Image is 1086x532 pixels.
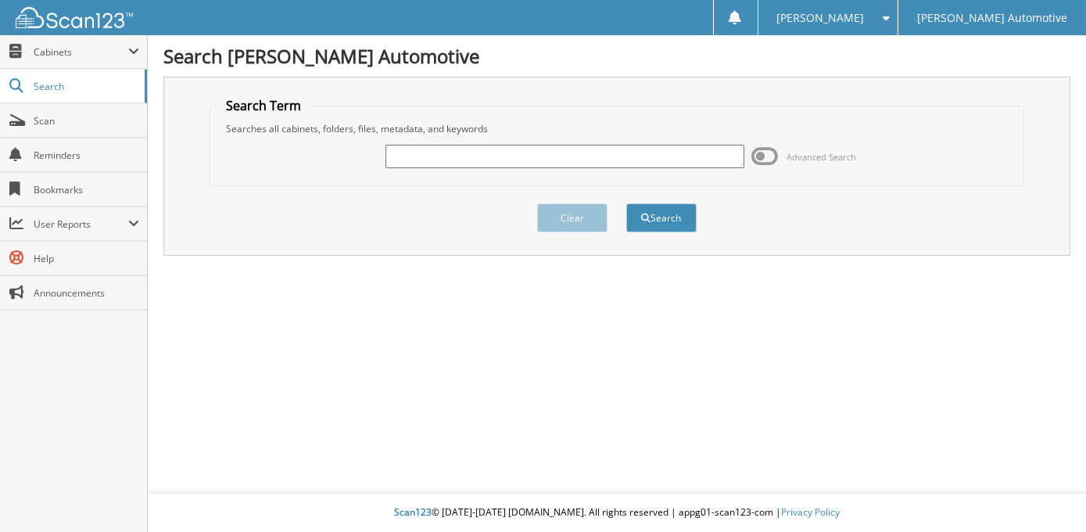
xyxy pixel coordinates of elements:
a: Privacy Policy [781,505,840,519]
span: Search [34,80,137,93]
span: Scan [34,114,139,128]
span: Announcements [34,286,139,300]
div: Searches all cabinets, folders, files, metadata, and keywords [218,122,1016,135]
button: Clear [537,203,608,232]
span: Cabinets [34,45,128,59]
span: Help [34,252,139,265]
span: Advanced Search [787,151,857,163]
span: Scan123 [394,505,432,519]
img: scan123-logo-white.svg [16,7,133,28]
span: [PERSON_NAME] Automotive [917,13,1067,23]
legend: Search Term [218,97,309,114]
div: © [DATE]-[DATE] [DOMAIN_NAME]. All rights reserved | appg01-scan123-com | [148,494,1086,532]
span: [PERSON_NAME] [776,13,864,23]
h1: Search [PERSON_NAME] Automotive [163,43,1070,69]
span: Bookmarks [34,183,139,196]
span: User Reports [34,217,128,231]
button: Search [626,203,697,232]
span: Reminders [34,149,139,162]
iframe: Chat Widget [1008,457,1086,532]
